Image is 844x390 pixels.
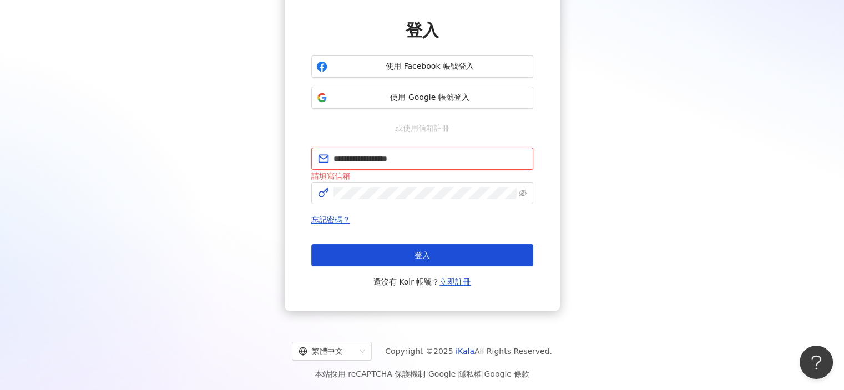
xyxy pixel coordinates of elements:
span: 使用 Facebook 帳號登入 [332,61,528,72]
span: | [426,369,428,378]
span: 還沒有 Kolr 帳號？ [373,275,471,288]
div: 請填寫信箱 [311,170,533,182]
button: 登入 [311,244,533,266]
span: 使用 Google 帳號登入 [332,92,528,103]
a: iKala [456,347,474,356]
span: | [482,369,484,378]
div: 繁體中文 [299,342,355,360]
a: Google 條款 [484,369,529,378]
iframe: Help Scout Beacon - Open [800,346,833,379]
span: Copyright © 2025 All Rights Reserved. [385,345,552,358]
button: 使用 Google 帳號登入 [311,87,533,109]
span: 或使用信箱註冊 [387,122,457,134]
span: 登入 [415,251,430,260]
span: eye-invisible [519,189,527,197]
span: 登入 [406,21,439,40]
a: 忘記密碼？ [311,215,350,224]
a: 立即註冊 [439,277,471,286]
span: 本站採用 reCAPTCHA 保護機制 [315,367,529,381]
a: Google 隱私權 [428,369,482,378]
button: 使用 Facebook 帳號登入 [311,55,533,78]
